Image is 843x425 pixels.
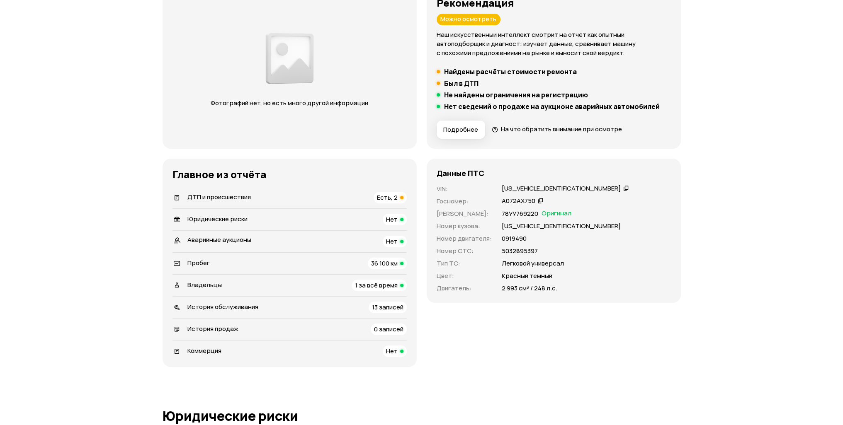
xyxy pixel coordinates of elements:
p: 0919490 [502,234,527,243]
p: 78УУ769220 [502,209,538,218]
h5: Был в ДТП [444,79,479,87]
a: На что обратить внимание при осмотре [492,125,622,133]
span: Юридические риски [187,215,248,223]
h5: Больше проверок — ниже цена [209,254,370,264]
a: Как узнать номер [159,211,216,220]
button: Войти [658,7,690,23]
h1: Юридические риски [163,408,681,423]
span: 36 100 км [371,259,398,268]
p: Цвет : [437,271,492,280]
span: 0 записей [374,325,403,333]
span: Купить пакет [214,286,249,292]
p: [PERSON_NAME] : [437,209,492,218]
p: Бесплатно ヽ(♡‿♡)ノ [187,68,267,75]
p: Номер двигателя : [437,234,492,243]
p: Красный темный [502,271,552,280]
span: Нет [386,237,398,246]
span: Нет [386,347,398,355]
span: Подробнее [443,126,478,134]
p: Купите пакет отчётов, чтобы сэкономить до 65%. [209,269,370,278]
span: Ну‑ка [275,64,290,70]
span: Проверить [325,191,358,198]
p: Тип ТС : [437,259,492,268]
span: На что обратить внимание при осмотре [500,125,622,133]
p: Госномер : [437,197,492,206]
span: Узнать о возможностях [493,286,555,292]
span: Оригинал [542,209,571,218]
span: История продаж [187,324,238,333]
p: [US_VEHICLE_IDENTIFICATION_NUMBER] [502,222,621,231]
span: Аварийные аукционы [187,235,251,244]
p: Легковой универсал [502,259,564,268]
button: Проверить [317,185,367,205]
div: [US_VEHICLE_IDENTIFICATION_NUMBER] [502,184,621,193]
a: Отчёты [623,11,646,19]
h4: Данные ПТС [437,169,484,178]
span: Коммерция [187,346,221,355]
p: Номер СТС : [437,246,492,256]
p: Наш искусственный интеллект смотрит на отчёт как опытный автоподборщик и диагност: изучает данные... [437,30,671,58]
span: Проверить [355,12,388,18]
div: Можно осмотреть [437,14,500,25]
span: Войти [665,12,683,18]
p: Двигатель : [437,284,492,293]
p: Подготовили разные предложения — выберите подходящее. [488,269,688,278]
span: Пробег [187,258,210,267]
span: История обслуживания [187,302,258,311]
h1: Проверка истории авто по VIN и госномеру [159,89,496,134]
span: 13 записей [372,303,403,312]
span: Нет [386,215,398,224]
button: Узнать о возможностях [488,282,560,295]
strong: Новинка [172,48,198,58]
span: Владельцы [187,280,222,289]
p: 5032895397 [502,246,538,256]
h3: Главное из отчёта [172,169,407,180]
p: 2 993 см³ / 248 л.с. [502,284,557,293]
a: Помощь [593,11,617,19]
p: Номер кузова : [437,222,492,231]
button: Подробнее [437,121,485,139]
img: 2a3f492e8892fc00.png [263,28,316,89]
span: Есть, 2 [377,193,398,202]
p: У Автотеки самая полная база данных об авто с пробегом. Мы покажем ДТП, залог, ремонты, скрутку п... [159,142,417,175]
h5: Нет сведений о продаже на аукционе аварийных автомобилей [444,102,660,111]
input: VIN, госномер, номер кузова [233,7,348,23]
h5: Не найдены ограничения на регистрацию [444,91,588,99]
h5: Найдены расчёты стоимости ремонта [444,68,577,76]
button: Проверить [348,7,394,23]
span: 1 за всё время [355,281,398,290]
button: Купить пакет [209,282,254,295]
h6: Узнайте пробег и скрутки [187,60,267,67]
h2: Чем полезна Автотека [159,362,690,377]
p: Фотографий нет, но есть много другой информации [203,99,377,108]
a: Пример отчёта [226,211,275,220]
h5: Автотека для бизнеса [488,254,688,264]
span: ДТП и происшествия [187,193,251,201]
input: VIN, госномер, номер кузова [159,185,317,205]
p: VIN : [437,184,492,193]
div: А072АХ750 [502,197,535,205]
